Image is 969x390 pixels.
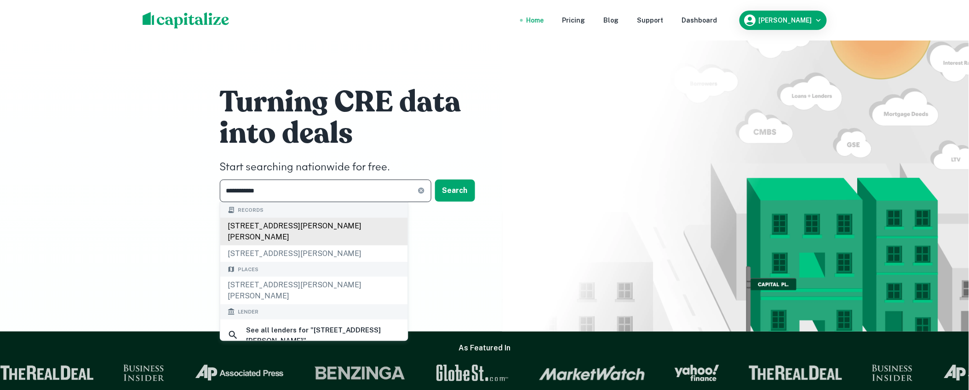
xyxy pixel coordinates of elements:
button: Search [435,180,475,202]
h6: See all lenders for " [STREET_ADDRESS][PERSON_NAME] " [246,325,401,346]
img: Associated Press [185,365,276,381]
img: Benzinga [305,365,397,381]
span: Lender [238,308,258,316]
div: [STREET_ADDRESS][PERSON_NAME][PERSON_NAME] [220,277,408,304]
a: Support [637,15,664,25]
div: [STREET_ADDRESS][PERSON_NAME][PERSON_NAME] [220,217,408,245]
a: Pricing [562,15,585,25]
img: Business Insider [115,365,156,381]
div: [STREET_ADDRESS][PERSON_NAME] [220,245,408,262]
img: Market Watch [530,365,636,381]
a: Home [527,15,544,25]
h6: As Featured In [459,343,510,354]
iframe: Chat Widget [923,316,969,361]
h6: [PERSON_NAME] [759,17,812,23]
h1: into deals [220,115,496,152]
button: [PERSON_NAME] [740,11,827,30]
img: capitalize-logo.png [143,12,229,29]
h4: Start searching nationwide for free. [220,159,496,176]
img: Business Insider [864,365,905,381]
a: Blog [604,15,619,25]
img: The Real Deal [740,366,834,380]
span: Records [238,206,264,214]
span: Places [238,265,258,273]
img: Yahoo Finance [666,365,711,381]
a: Dashboard [682,15,717,25]
img: GlobeSt [427,365,501,381]
h1: Turning CRE data [220,84,496,121]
